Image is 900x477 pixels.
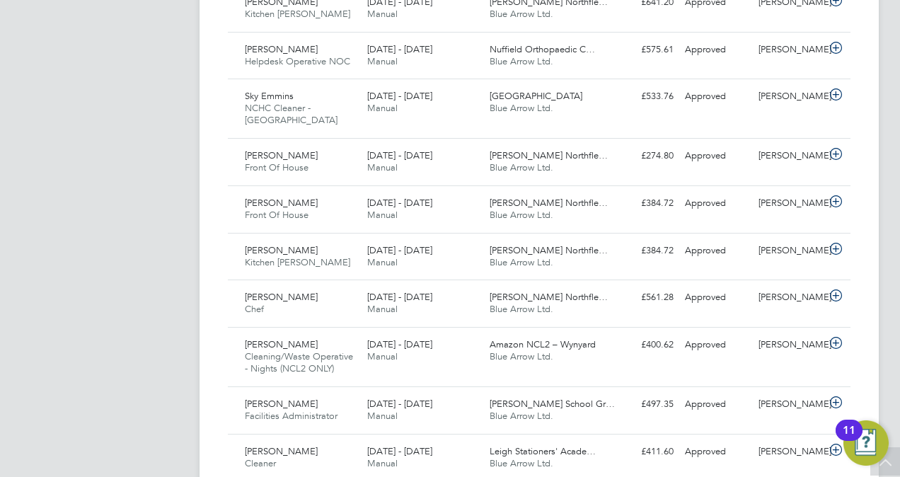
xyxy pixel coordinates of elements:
[606,239,679,263] div: £384.72
[753,239,826,263] div: [PERSON_NAME]
[367,43,432,55] span: [DATE] - [DATE]
[753,440,826,464] div: [PERSON_NAME]
[606,440,679,464] div: £411.60
[245,398,318,410] span: [PERSON_NAME]
[367,445,432,457] span: [DATE] - [DATE]
[490,410,553,422] span: Blue Arrow Ltd.
[490,350,553,362] span: Blue Arrow Ltd.
[367,8,398,20] span: Manual
[245,161,308,173] span: Front Of House
[753,144,826,168] div: [PERSON_NAME]
[245,303,264,315] span: Chef
[245,43,318,55] span: [PERSON_NAME]
[245,410,337,422] span: Facilities Administrator
[679,239,753,263] div: Approved
[367,90,432,102] span: [DATE] - [DATE]
[679,440,753,464] div: Approved
[490,55,553,67] span: Blue Arrow Ltd.
[245,197,318,209] span: [PERSON_NAME]
[367,398,432,410] span: [DATE] - [DATE]
[367,161,398,173] span: Manual
[245,244,318,256] span: [PERSON_NAME]
[367,197,432,209] span: [DATE] - [DATE]
[606,286,679,309] div: £561.28
[490,445,596,457] span: Leigh Stationers' Acade…
[606,38,679,62] div: £575.61
[679,333,753,357] div: Approved
[606,144,679,168] div: £274.80
[606,192,679,215] div: £384.72
[367,303,398,315] span: Manual
[490,303,553,315] span: Blue Arrow Ltd.
[753,192,826,215] div: [PERSON_NAME]
[490,398,615,410] span: [PERSON_NAME] School Gr…
[490,90,582,102] span: [GEOGRAPHIC_DATA]
[490,256,553,268] span: Blue Arrow Ltd.
[490,457,553,469] span: Blue Arrow Ltd.
[490,338,596,350] span: Amazon NCL2 – Wynyard
[245,350,353,374] span: Cleaning/Waste Operative - Nights (NCL2 ONLY)
[490,149,608,161] span: [PERSON_NAME] Northfle…
[753,286,826,309] div: [PERSON_NAME]
[490,244,608,256] span: [PERSON_NAME] Northfle…
[245,102,337,126] span: NCHC Cleaner - [GEOGRAPHIC_DATA]
[367,256,398,268] span: Manual
[606,85,679,108] div: £533.76
[245,209,308,221] span: Front Of House
[367,55,398,67] span: Manual
[490,291,608,303] span: [PERSON_NAME] Northfle…
[679,38,753,62] div: Approved
[753,333,826,357] div: [PERSON_NAME]
[367,244,432,256] span: [DATE] - [DATE]
[245,256,350,268] span: Kitchen [PERSON_NAME]
[367,209,398,221] span: Manual
[490,8,553,20] span: Blue Arrow Ltd.
[606,393,679,416] div: £497.35
[679,85,753,108] div: Approved
[843,420,889,466] button: Open Resource Center, 11 new notifications
[367,457,398,469] span: Manual
[490,197,608,209] span: [PERSON_NAME] Northfle…
[606,333,679,357] div: £400.62
[753,38,826,62] div: [PERSON_NAME]
[679,144,753,168] div: Approved
[679,393,753,416] div: Approved
[367,338,432,350] span: [DATE] - [DATE]
[245,8,350,20] span: Kitchen [PERSON_NAME]
[245,291,318,303] span: [PERSON_NAME]
[245,90,294,102] span: Sky Emmins
[490,209,553,221] span: Blue Arrow Ltd.
[753,85,826,108] div: [PERSON_NAME]
[679,192,753,215] div: Approved
[245,457,276,469] span: Cleaner
[245,445,318,457] span: [PERSON_NAME]
[367,291,432,303] span: [DATE] - [DATE]
[245,149,318,161] span: [PERSON_NAME]
[679,286,753,309] div: Approved
[367,410,398,422] span: Manual
[843,430,855,449] div: 11
[367,350,398,362] span: Manual
[245,338,318,350] span: [PERSON_NAME]
[753,393,826,416] div: [PERSON_NAME]
[490,102,553,114] span: Blue Arrow Ltd.
[490,161,553,173] span: Blue Arrow Ltd.
[367,149,432,161] span: [DATE] - [DATE]
[367,102,398,114] span: Manual
[490,43,595,55] span: Nuffield Orthopaedic C…
[245,55,350,67] span: Helpdesk Operative NOC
